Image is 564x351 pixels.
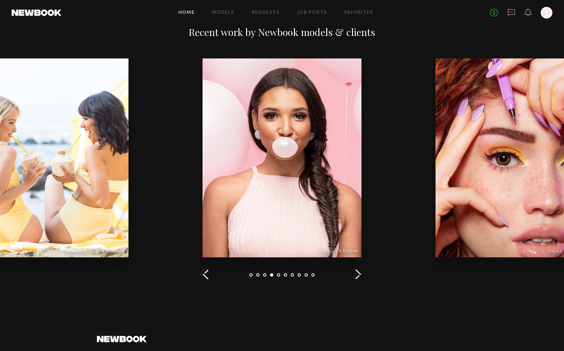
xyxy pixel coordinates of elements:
a: Models [212,11,234,15]
a: J [541,7,552,19]
a: Job Posts [297,11,327,15]
a: Requests [252,11,280,15]
a: Favorites [344,11,373,15]
a: Home [179,11,195,15]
